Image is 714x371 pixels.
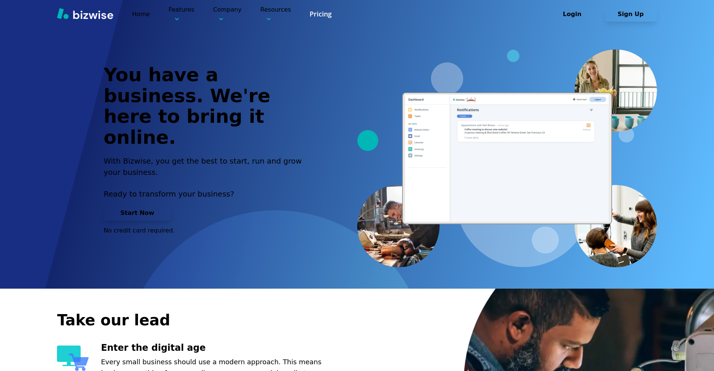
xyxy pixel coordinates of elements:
[213,5,241,23] p: Company
[101,342,338,354] h3: Enter the digital age
[103,209,171,216] a: Start Now
[132,10,150,18] a: Home
[546,10,605,18] a: Login
[169,5,195,23] p: Features
[546,7,599,22] button: Login
[103,65,310,148] h1: You have a business. We're here to bring it online.
[103,188,310,200] p: Ready to transform your business?
[57,8,113,19] img: Bizwise Logo
[103,155,310,178] h2: With Bizwise, you get the best to start, run and grow your business.
[605,10,657,18] a: Sign Up
[260,5,291,23] p: Resources
[310,9,332,19] a: Pricing
[103,206,171,221] button: Start Now
[605,7,657,22] button: Sign Up
[103,226,310,235] p: No credit card required.
[57,310,619,330] h2: Take our lead
[57,346,89,371] img: Enter the digital age Icon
